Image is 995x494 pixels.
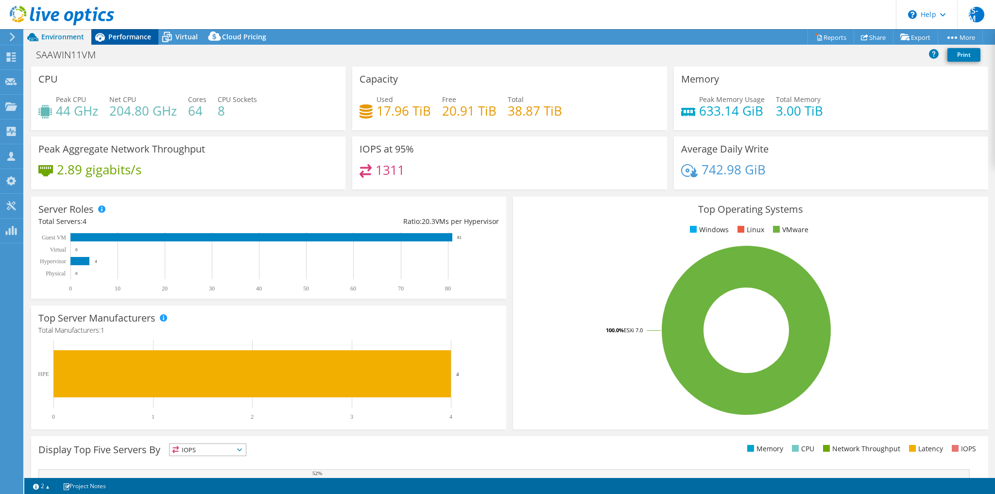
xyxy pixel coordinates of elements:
h4: 204.80 GHz [109,105,177,116]
span: Performance [108,32,151,41]
text: 40 [256,285,262,292]
span: Total Memory [776,95,821,104]
li: IOPS [949,443,976,454]
text: 4 [95,259,97,264]
span: JS-M [969,7,984,22]
li: Network Throughput [821,443,900,454]
text: 20 [162,285,168,292]
span: CPU Sockets [218,95,257,104]
span: IOPS [170,444,246,456]
h3: Memory [681,74,719,85]
h4: 8 [218,105,257,116]
span: Peak Memory Usage [699,95,765,104]
h4: 3.00 TiB [776,105,823,116]
text: Virtual [50,246,67,253]
text: 81 [457,235,462,240]
h4: 17.96 TiB [377,105,431,116]
text: 3 [350,413,353,420]
a: Reports [807,30,854,45]
text: Physical [46,270,66,277]
text: HPE [38,371,49,377]
h4: 44 GHz [56,105,98,116]
h4: 64 [188,105,206,116]
text: 30 [209,285,215,292]
span: 1 [101,325,104,335]
span: Environment [41,32,84,41]
h4: 742.98 GiB [702,164,766,175]
span: Virtual [175,32,198,41]
h3: Top Operating Systems [520,204,981,215]
h4: 38.87 TiB [508,105,562,116]
text: 0 [75,271,78,276]
a: Print [947,48,980,62]
a: More [938,30,983,45]
li: CPU [789,443,814,454]
text: 10 [115,285,120,292]
text: 0 [69,285,72,292]
a: 2 [26,480,56,492]
text: 50 [303,285,309,292]
tspan: ESXi 7.0 [624,326,643,334]
h1: SAAWIN11VM [32,50,111,60]
a: Export [893,30,938,45]
text: Hypervisor [40,258,66,265]
a: Project Notes [56,480,113,492]
h4: 1311 [376,165,405,175]
h3: CPU [38,74,58,85]
text: 52% [312,470,322,476]
span: Net CPU [109,95,136,104]
a: Share [854,30,893,45]
tspan: 100.0% [606,326,624,334]
li: Latency [907,443,943,454]
h3: IOPS at 95% [360,144,414,154]
h4: 20.91 TiB [442,105,497,116]
span: Used [377,95,393,104]
li: VMware [771,224,808,235]
text: 70 [398,285,404,292]
text: 80 [445,285,451,292]
span: Free [442,95,456,104]
text: 4 [449,413,452,420]
text: 2 [251,413,254,420]
svg: \n [908,10,917,19]
h4: 633.14 GiB [699,105,765,116]
div: Ratio: VMs per Hypervisor [269,216,499,227]
li: Memory [745,443,783,454]
text: 0 [52,413,55,420]
span: Cores [188,95,206,104]
span: 20.3 [422,217,435,226]
h3: Capacity [360,74,398,85]
h3: Average Daily Write [681,144,769,154]
h3: Top Server Manufacturers [38,313,155,324]
text: 0 [75,247,78,252]
li: Linux [735,224,764,235]
text: 4 [456,371,459,377]
li: Windows [687,224,729,235]
h3: Peak Aggregate Network Throughput [38,144,205,154]
text: 1 [152,413,154,420]
h3: Server Roles [38,204,94,215]
span: Total [508,95,524,104]
text: 60 [350,285,356,292]
h4: Total Manufacturers: [38,325,499,336]
span: 4 [83,217,86,226]
text: Guest VM [42,234,66,241]
div: Total Servers: [38,216,269,227]
span: Cloud Pricing [222,32,266,41]
h4: 2.89 gigabits/s [57,164,141,175]
span: Peak CPU [56,95,86,104]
